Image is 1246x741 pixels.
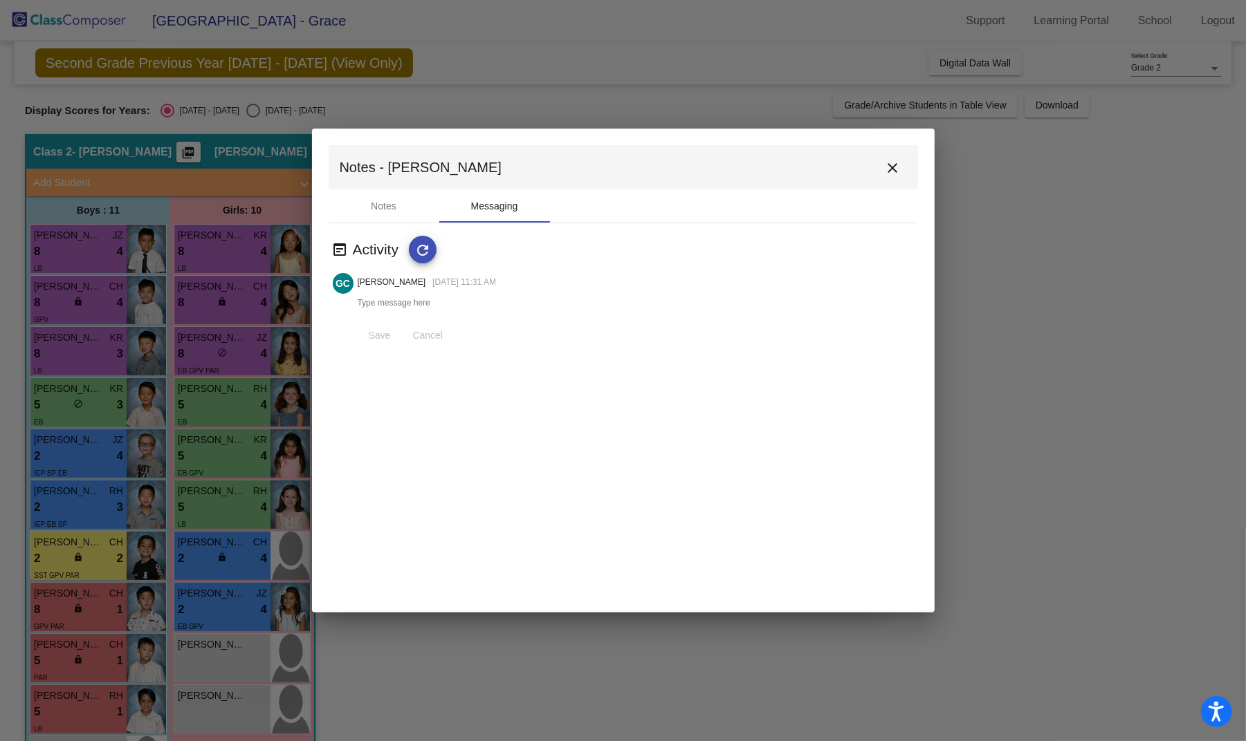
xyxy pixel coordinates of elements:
span: [DATE] 11:31 AM [432,277,496,287]
mat-icon: refresh [414,242,431,259]
mat-icon: close [885,160,901,176]
span: Notes - [PERSON_NAME] [340,156,502,178]
h3: Activity [353,241,410,258]
div: Notes [371,199,396,214]
span: Cancel [413,330,443,341]
p: [PERSON_NAME] [358,276,426,288]
div: Messaging [471,199,518,214]
mat-icon: wysiwyg [332,241,349,258]
span: Save [369,330,391,341]
mat-chip-avatar: GC [333,273,354,294]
